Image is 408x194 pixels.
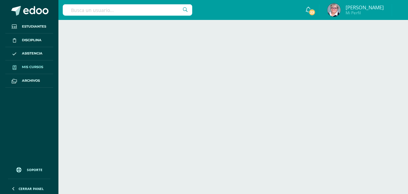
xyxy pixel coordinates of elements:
[27,167,42,172] span: Soporte
[5,74,53,88] a: Archivos
[22,38,41,43] span: Disciplina
[5,20,53,34] a: Estudiantes
[22,78,40,83] span: Archivos
[327,3,341,17] img: c6529db22ab999cc4ab211aa0c1eccd5.png
[8,161,50,177] a: Soporte
[5,47,53,61] a: Asistencia
[346,4,384,11] span: [PERSON_NAME]
[19,186,44,191] span: Cerrar panel
[308,9,316,16] span: 23
[5,60,53,74] a: Mis cursos
[22,64,43,70] span: Mis cursos
[5,34,53,47] a: Disciplina
[63,4,192,16] input: Busca un usuario...
[346,10,384,16] span: Mi Perfil
[22,51,42,56] span: Asistencia
[22,24,46,29] span: Estudiantes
